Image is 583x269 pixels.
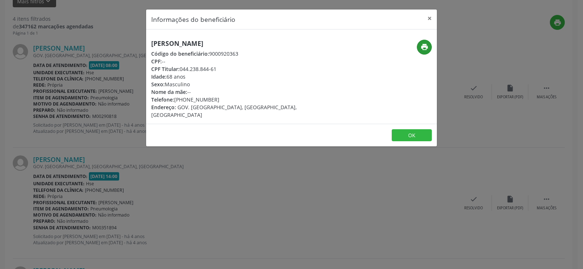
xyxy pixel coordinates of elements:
[392,129,432,142] button: OK
[151,88,335,96] div: --
[151,50,209,57] span: Código do beneficiário:
[151,50,335,58] div: 9000920363
[151,104,297,118] span: GOV. [GEOGRAPHIC_DATA], [GEOGRAPHIC_DATA], [GEOGRAPHIC_DATA]
[151,104,176,111] span: Endereço:
[151,65,335,73] div: 044.238.844-61
[422,9,437,27] button: Close
[151,58,335,65] div: --
[151,96,335,103] div: [PHONE_NUMBER]
[151,81,165,88] span: Sexo:
[151,96,174,103] span: Telefone:
[151,80,335,88] div: Masculino
[151,40,335,47] h5: [PERSON_NAME]
[151,73,335,80] div: 68 anos
[151,88,187,95] span: Nome da mãe:
[151,73,167,80] span: Idade:
[417,40,432,55] button: print
[151,66,180,72] span: CPF Titular:
[420,43,429,51] i: print
[151,58,162,65] span: CPF:
[151,15,235,24] h5: Informações do beneficiário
